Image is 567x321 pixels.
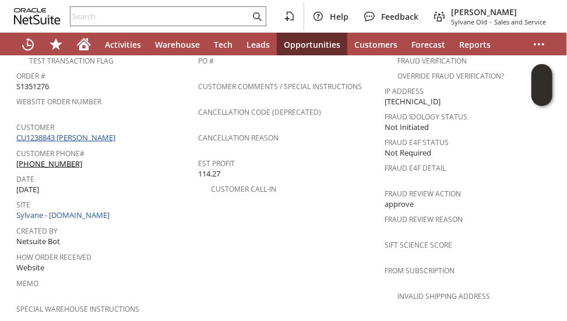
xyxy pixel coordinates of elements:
[70,33,98,56] a: Home
[77,37,91,51] svg: Home
[385,122,429,133] span: Not Initiated
[397,71,504,81] a: Override Fraud Verification?
[16,278,38,288] a: Memo
[198,56,214,66] a: PO #
[494,17,546,26] span: Sales and Service
[451,6,546,17] span: [PERSON_NAME]
[16,252,91,262] a: How Order Received
[411,39,445,50] span: Forecast
[397,291,490,301] a: Invalid Shipping Address
[385,163,446,173] a: Fraud E4F Detail
[347,33,404,56] a: Customers
[207,33,240,56] a: Tech
[14,8,61,24] svg: logo
[246,39,270,50] span: Leads
[148,33,207,56] a: Warehouse
[385,199,414,210] span: approve
[385,214,463,224] a: Fraud Review Reason
[459,39,491,50] span: Reports
[525,33,553,56] div: More menus
[16,81,49,92] span: S1351276
[16,97,101,107] a: Website Order Number
[98,33,148,56] a: Activities
[16,122,54,132] a: Customer
[385,240,452,250] a: Sift Science Score
[16,210,112,220] a: Sylvane - [DOMAIN_NAME]
[16,174,34,184] a: Date
[214,39,233,50] span: Tech
[385,147,431,158] span: Not Required
[155,39,200,50] span: Warehouse
[16,149,84,158] a: Customer Phone#
[489,17,492,26] span: -
[16,158,82,169] a: [PHONE_NUMBER]
[385,86,424,96] a: IP Address
[211,184,276,194] a: Customer Call-in
[16,71,45,81] a: Order #
[531,64,552,106] iframe: Click here to launch Oracle Guided Learning Help Panel
[397,56,467,66] a: Fraud Verification
[16,226,58,236] a: Created By
[354,39,397,50] span: Customers
[16,304,139,314] a: Special Warehouse Instructions
[16,236,60,247] span: Netsuite Bot
[198,168,220,179] span: 114.27
[404,33,452,56] a: Forecast
[16,200,30,210] a: Site
[330,11,348,22] span: Help
[198,107,321,117] a: Cancellation Code (deprecated)
[49,37,63,51] svg: Shortcuts
[21,37,35,51] svg: Recent Records
[16,184,39,195] span: [DATE]
[198,82,362,91] a: Customer Comments / Special Instructions
[284,39,340,50] span: Opportunities
[71,9,250,23] input: Search
[385,96,441,107] span: [TECHNICAL_ID]
[385,137,449,147] a: Fraud E4F Status
[385,189,461,199] a: Fraud Review Action
[531,86,552,107] span: Oracle Guided Learning Widget. To move around, please hold and drag
[16,132,118,143] a: CU1238843 [PERSON_NAME]
[16,262,44,273] span: Website
[385,112,467,122] a: Fraud Idology Status
[381,11,418,22] span: Feedback
[385,266,455,276] a: From Subscription
[451,17,487,26] span: Sylvane Old
[250,9,264,23] svg: Search
[14,33,42,56] a: Recent Records
[198,133,279,143] a: Cancellation Reason
[29,56,114,66] a: Test Transaction Flag
[240,33,277,56] a: Leads
[42,33,70,56] div: Shortcuts
[452,33,498,56] a: Reports
[198,158,235,168] a: Est Profit
[277,33,347,56] a: Opportunities
[105,39,141,50] span: Activities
